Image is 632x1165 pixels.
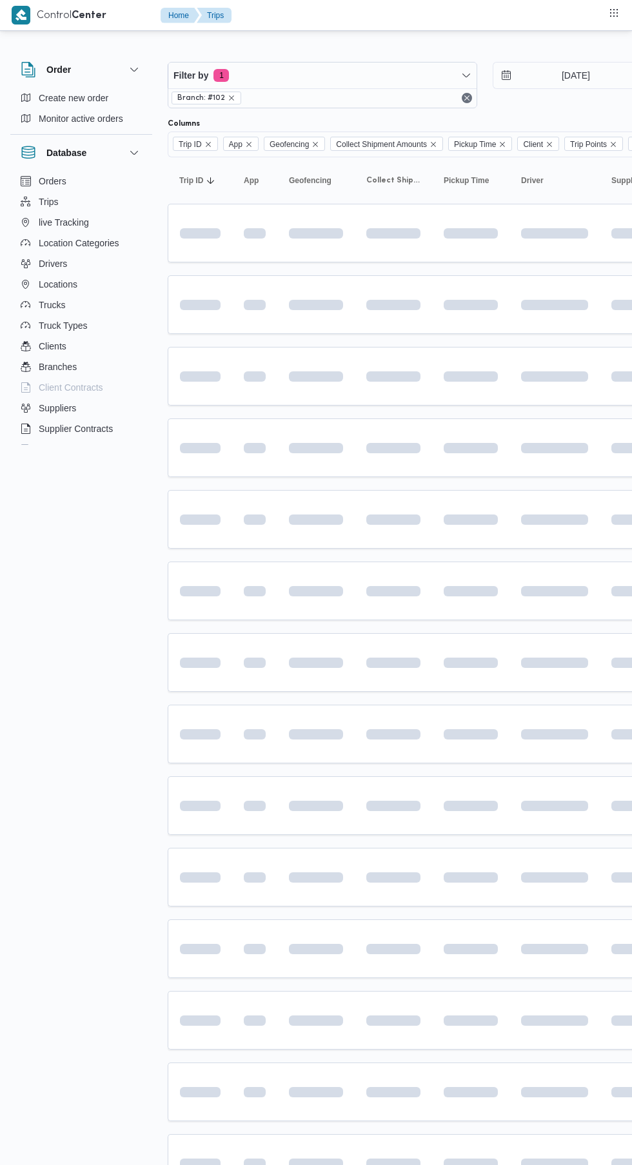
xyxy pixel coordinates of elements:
[206,175,216,186] svg: Sorted in descending order
[15,212,147,233] button: live Tracking
[330,137,443,151] span: Collect Shipment Amounts
[239,170,271,191] button: App
[15,233,147,253] button: Location Categories
[499,141,506,148] button: Remove Pickup Time from selection in this group
[39,400,76,416] span: Suppliers
[15,439,147,460] button: Devices
[459,90,475,106] button: Remove
[168,63,477,88] button: Filter by1 active filters
[366,175,420,186] span: Collect Shipment Amounts
[448,137,512,151] span: Pickup Time
[15,171,147,191] button: Orders
[229,137,242,152] span: App
[39,215,89,230] span: live Tracking
[72,11,106,21] b: Center
[523,137,543,152] span: Client
[15,418,147,439] button: Supplier Contracts
[21,62,142,77] button: Order
[39,318,87,333] span: Truck Types
[516,170,593,191] button: Driver
[15,253,147,274] button: Drivers
[179,175,203,186] span: Trip ID; Sorted in descending order
[311,141,319,148] button: Remove Geofencing from selection in this group
[15,336,147,357] button: Clients
[15,398,147,418] button: Suppliers
[197,8,232,23] button: Trips
[270,137,309,152] span: Geofencing
[454,137,496,152] span: Pickup Time
[223,137,259,151] span: App
[173,137,218,151] span: Trip ID
[245,141,253,148] button: Remove App from selection in this group
[228,94,235,102] button: remove selected entity
[213,69,229,82] span: 1 active filters
[39,90,108,106] span: Create new order
[564,137,623,151] span: Trip Points
[39,194,59,210] span: Trips
[204,141,212,148] button: Remove Trip ID from selection in this group
[172,92,241,104] span: Branch: #102
[517,137,559,151] span: Client
[430,141,437,148] button: Remove Collect Shipment Amounts from selection in this group
[177,92,225,104] span: Branch: #102
[39,111,123,126] span: Monitor active orders
[46,62,71,77] h3: Order
[284,170,348,191] button: Geofencing
[444,175,489,186] span: Pickup Time
[10,88,152,134] div: Order
[15,274,147,295] button: Locations
[336,137,427,152] span: Collect Shipment Amounts
[546,141,553,148] button: Remove Client from selection in this group
[39,442,71,457] span: Devices
[15,108,147,129] button: Monitor active orders
[15,377,147,398] button: Client Contracts
[570,137,607,152] span: Trip Points
[244,175,259,186] span: App
[39,338,66,354] span: Clients
[15,191,147,212] button: Trips
[39,256,67,271] span: Drivers
[39,359,77,375] span: Branches
[12,6,30,24] img: X8yXhbKr1z7QwAAAABJRU5ErkJggg==
[168,119,200,129] label: Columns
[46,145,86,161] h3: Database
[21,145,142,161] button: Database
[39,297,65,313] span: Trucks
[39,173,66,189] span: Orders
[39,421,113,436] span: Supplier Contracts
[289,175,331,186] span: Geofencing
[521,175,544,186] span: Driver
[264,137,325,151] span: Geofencing
[15,295,147,315] button: Trucks
[174,170,226,191] button: Trip IDSorted in descending order
[161,8,199,23] button: Home
[39,380,103,395] span: Client Contracts
[39,235,119,251] span: Location Categories
[39,277,77,292] span: Locations
[15,357,147,377] button: Branches
[609,141,617,148] button: Remove Trip Points from selection in this group
[15,88,147,108] button: Create new order
[10,171,152,450] div: Database
[173,68,208,83] span: Filter by
[15,315,147,336] button: Truck Types
[179,137,202,152] span: Trip ID
[439,170,503,191] button: Pickup Time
